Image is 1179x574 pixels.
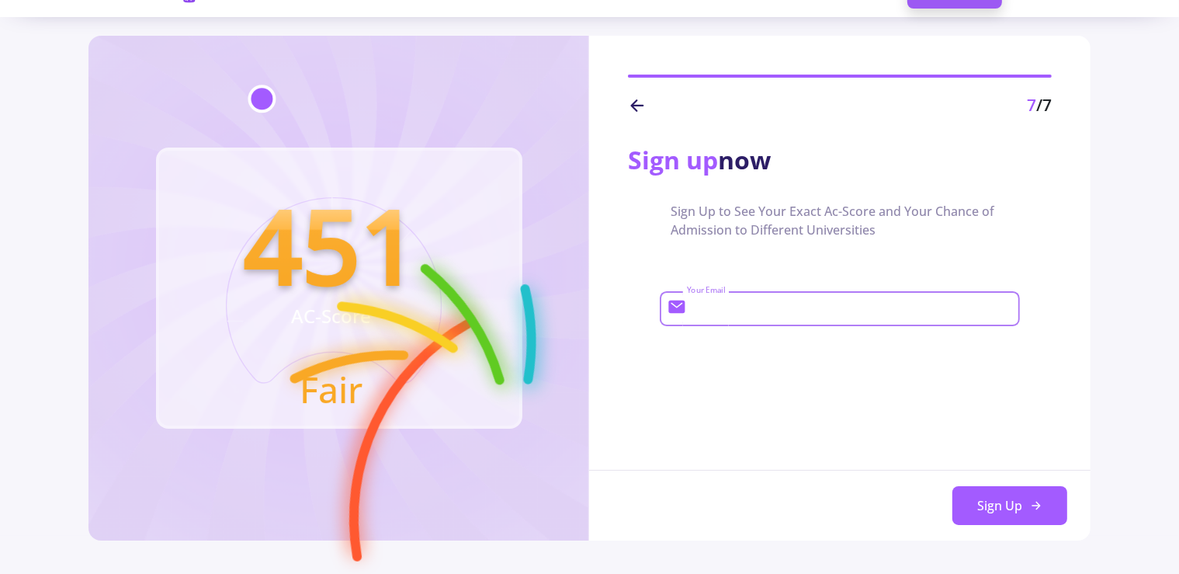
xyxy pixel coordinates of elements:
div: now [628,141,1052,179]
span: 7 [1027,94,1036,116]
text: Fair [300,365,362,413]
button: Sign Up [952,486,1067,525]
span: Sign up [628,143,718,176]
span: Sign Up to See Your Exact Ac-Score and Your Chance of Admission to Different Universities [671,202,1009,239]
text: AC-Score [291,303,371,329]
span: /7 [1036,94,1052,116]
text: 451 [244,175,418,315]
